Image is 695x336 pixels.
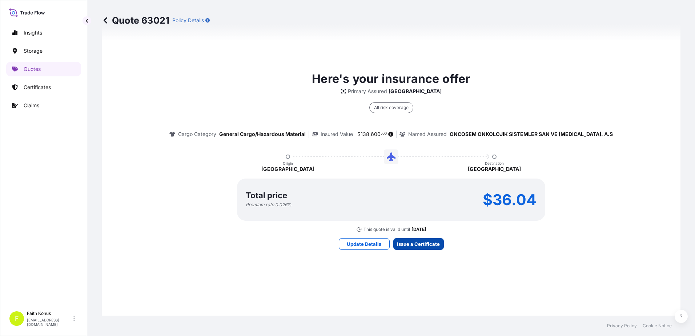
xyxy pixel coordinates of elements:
p: Quotes [24,65,41,73]
p: Primary Assured [348,88,387,95]
p: [GEOGRAPHIC_DATA] [468,165,521,173]
p: Insights [24,29,42,36]
span: , [369,132,371,137]
p: Storage [24,47,43,55]
span: 00 [382,132,387,135]
a: Privacy Policy [607,323,637,329]
div: All risk coverage [369,102,413,113]
p: Here's your insurance offer [312,70,470,88]
a: Quotes [6,62,81,76]
span: 600 [371,132,381,137]
p: Certificates [24,84,51,91]
p: Quote 63021 [102,15,169,26]
p: Policy Details [172,17,204,24]
p: Named Assured [408,131,447,138]
p: General Cargo/Hazardous Material [219,131,306,138]
p: Premium rate 0.026 % [246,202,292,208]
p: Destination [485,161,504,165]
span: 138 [361,132,369,137]
span: . [381,132,382,135]
a: Cookie Notice [643,323,672,329]
p: Insured Value [321,131,353,138]
p: Update Details [347,240,381,248]
p: [GEOGRAPHIC_DATA] [389,88,442,95]
a: Storage [6,44,81,58]
span: $ [357,132,361,137]
p: This quote is valid until [363,227,410,232]
p: Cargo Category [178,131,216,138]
p: $36.04 [483,194,537,205]
p: Faith Konuk [27,311,72,316]
button: Update Details [339,238,390,250]
button: Issue a Certificate [393,238,444,250]
p: Issue a Certificate [397,240,440,248]
span: F [15,315,19,322]
a: Insights [6,25,81,40]
p: [GEOGRAPHIC_DATA] [261,165,314,173]
p: ONCOSEM ONKOLOJIK SISTEMLER SAN VE [MEDICAL_DATA]. A.S [450,131,613,138]
p: Origin [283,161,293,165]
p: [EMAIL_ADDRESS][DOMAIN_NAME] [27,318,72,327]
a: Claims [6,98,81,113]
p: Total price [246,192,287,199]
p: [DATE] [411,227,426,232]
a: Certificates [6,80,81,95]
p: Claims [24,102,39,109]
